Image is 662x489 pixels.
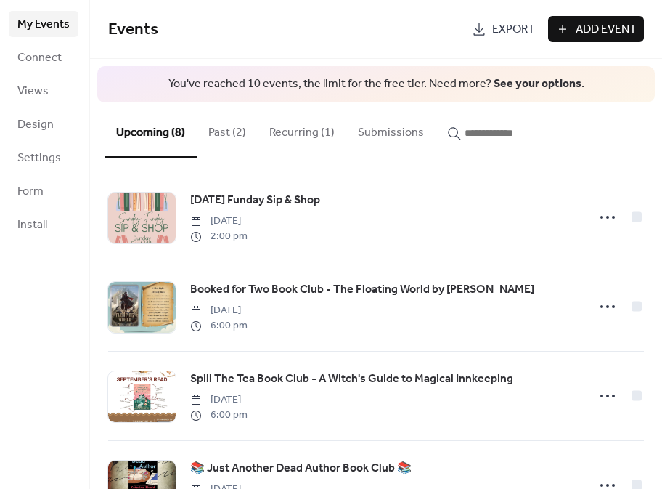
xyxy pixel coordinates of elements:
span: Form [17,183,44,201]
button: Past (2) [197,102,258,156]
span: Booked for Two Book Club - The Floating World by [PERSON_NAME] [190,281,534,299]
a: Connect [9,44,78,70]
span: Settings [17,150,61,167]
span: My Events [17,16,70,33]
span: 2:00 pm [190,229,248,244]
button: Submissions [346,102,436,156]
a: Settings [9,145,78,171]
span: Install [17,217,47,234]
span: 6:00 pm [190,318,248,334]
span: Views [17,83,49,100]
span: 📚 Just Another Dead Author Book Club 📚 [190,460,412,477]
span: [DATE] [190,303,248,318]
a: Form [9,178,78,204]
button: Upcoming (8) [105,102,197,158]
a: 📚 Just Another Dead Author Book Club 📚 [190,459,412,478]
a: Export [465,16,542,42]
span: You've reached 10 events, the limit for the free tier. Need more? . [112,76,640,92]
span: [DATE] [190,214,248,229]
span: Connect [17,49,62,67]
a: [DATE] Funday Sip & Shop [190,191,320,210]
span: [DATE] [190,392,248,408]
a: Views [9,78,78,104]
a: Design [9,111,78,137]
a: My Events [9,11,78,37]
a: Install [9,211,78,238]
a: Spill The Tea Book Club - A Witch's Guide to Magical Innkeeping [190,370,513,389]
button: Recurring (1) [258,102,346,156]
span: Design [17,116,54,134]
a: See your options [494,73,581,95]
span: 6:00 pm [190,408,248,423]
a: Booked for Two Book Club - The Floating World by [PERSON_NAME] [190,280,534,299]
span: Events [108,14,158,46]
span: Export [492,21,535,39]
span: [DATE] Funday Sip & Shop [190,192,320,209]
